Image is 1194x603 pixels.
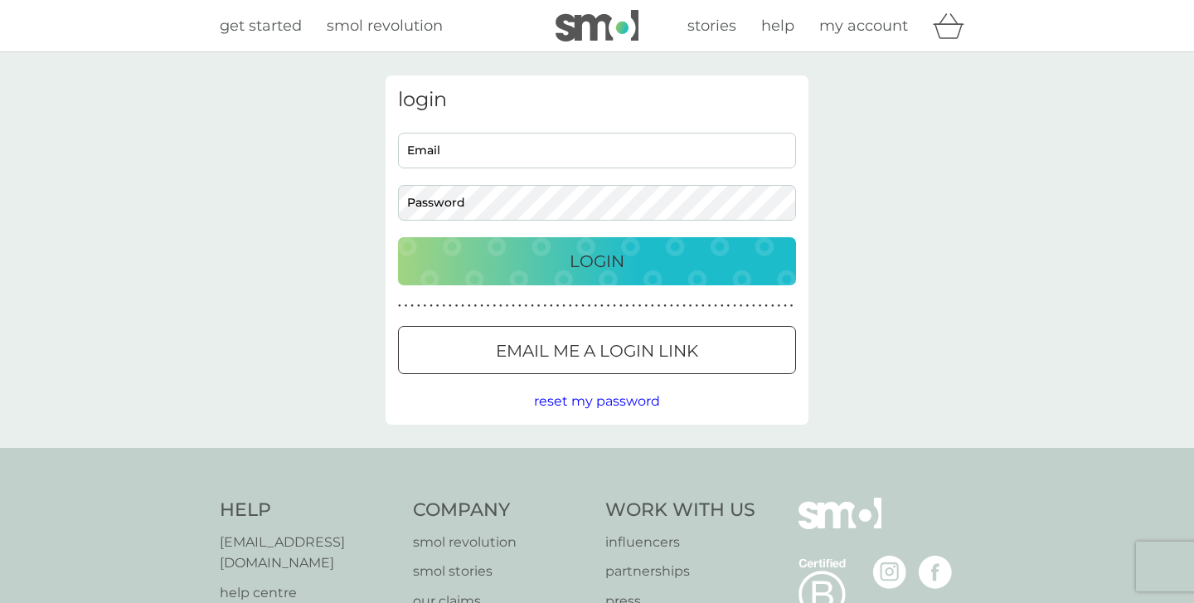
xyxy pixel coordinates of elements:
p: ● [562,302,565,310]
button: Login [398,237,796,285]
img: smol [798,498,881,554]
p: ● [727,302,730,310]
p: ● [512,302,515,310]
p: ● [424,302,427,310]
p: ● [417,302,420,310]
p: ● [410,302,414,310]
p: ● [468,302,471,310]
p: ● [594,302,597,310]
p: ● [714,302,717,310]
p: ● [733,302,736,310]
p: ● [670,302,673,310]
h4: Company [413,498,590,523]
h4: Help [220,498,396,523]
span: reset my password [534,393,660,409]
p: ● [525,302,528,310]
p: ● [461,302,464,310]
p: ● [442,302,445,310]
button: Email me a login link [398,326,796,374]
span: smol revolution [327,17,443,35]
p: ● [745,302,749,310]
p: ● [663,302,667,310]
p: ● [487,302,490,310]
p: ● [588,302,591,310]
p: ● [632,302,635,310]
p: ● [790,302,794,310]
p: ● [436,302,439,310]
span: get started [220,17,302,35]
p: ● [569,302,572,310]
p: ● [398,302,401,310]
a: get started [220,14,302,38]
p: ● [682,302,686,310]
h3: login [398,88,796,112]
p: ● [607,302,610,310]
button: reset my password [534,391,660,412]
p: ● [600,302,604,310]
p: ● [708,302,711,310]
p: ● [752,302,755,310]
a: smol revolution [413,532,590,553]
p: Login [570,248,624,275]
p: Email me a login link [496,338,698,364]
p: ● [695,302,698,310]
p: ● [499,302,502,310]
p: ● [677,302,680,310]
p: ● [771,302,774,310]
a: my account [819,14,908,38]
p: ● [651,302,654,310]
p: ● [619,302,623,310]
p: ● [430,302,433,310]
span: stories [687,17,736,35]
img: visit the smol Instagram page [873,556,906,589]
p: ● [689,302,692,310]
p: ● [518,302,522,310]
p: ● [480,302,483,310]
p: ● [506,302,509,310]
a: smol stories [413,561,590,582]
p: ● [550,302,553,310]
p: ● [449,302,452,310]
p: ● [556,302,560,310]
p: ● [701,302,705,310]
p: ● [613,302,616,310]
p: ● [405,302,408,310]
p: ● [626,302,629,310]
a: partnerships [605,561,755,582]
a: help [761,14,794,38]
p: ● [638,302,642,310]
p: ● [474,302,478,310]
p: ● [759,302,762,310]
p: ● [658,302,661,310]
div: basket [933,9,974,42]
p: ● [581,302,585,310]
span: my account [819,17,908,35]
img: visit the smol Facebook page [919,556,952,589]
p: ● [531,302,534,310]
a: influencers [605,532,755,553]
h4: Work With Us [605,498,755,523]
a: smol revolution [327,14,443,38]
p: ● [644,302,648,310]
img: smol [556,10,638,41]
span: help [761,17,794,35]
a: stories [687,14,736,38]
p: ● [493,302,496,310]
p: ● [575,302,579,310]
p: ● [537,302,541,310]
p: ● [784,302,787,310]
p: ● [740,302,743,310]
a: [EMAIL_ADDRESS][DOMAIN_NAME] [220,532,396,574]
p: ● [764,302,768,310]
p: ● [778,302,781,310]
p: ● [455,302,459,310]
p: ● [543,302,546,310]
p: ● [721,302,724,310]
